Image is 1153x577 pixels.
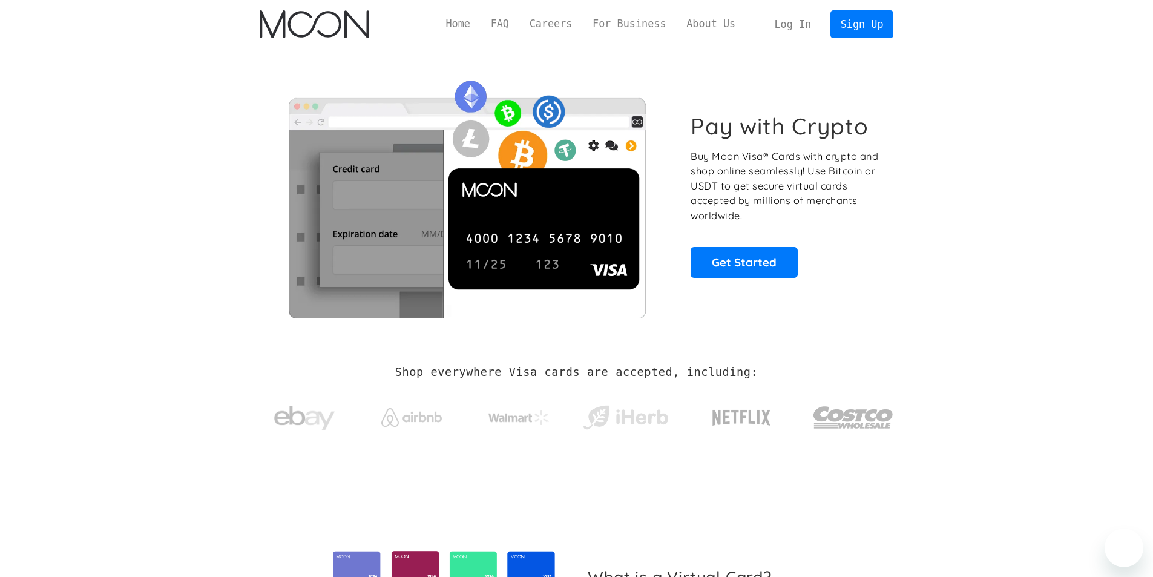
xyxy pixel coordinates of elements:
a: ebay [260,387,350,443]
img: Moon Logo [260,10,369,38]
img: Costco [813,395,894,440]
img: iHerb [580,402,671,434]
img: Airbnb [381,408,442,427]
iframe: Nút để khởi chạy cửa sổ nhắn tin [1105,529,1143,567]
a: home [260,10,369,38]
a: FAQ [481,16,519,31]
a: Costco [813,383,894,446]
a: iHerb [580,390,671,440]
a: Home [436,16,481,31]
img: Moon Cards let you spend your crypto anywhere Visa is accepted. [260,72,674,318]
img: Walmart [488,410,549,425]
a: Netflix [688,391,796,439]
a: Log In [764,11,821,38]
a: About Us [676,16,746,31]
h2: Shop everywhere Visa cards are accepted, including: [395,366,758,379]
a: Airbnb [366,396,456,433]
p: Buy Moon Visa® Cards with crypto and shop online seamlessly! Use Bitcoin or USDT to get secure vi... [691,149,880,223]
img: Netflix [711,403,772,433]
a: Careers [519,16,582,31]
a: Get Started [691,247,798,277]
a: Sign Up [830,10,893,38]
h1: Pay with Crypto [691,113,869,140]
a: For Business [582,16,676,31]
img: ebay [274,399,335,437]
a: Walmart [473,398,563,431]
